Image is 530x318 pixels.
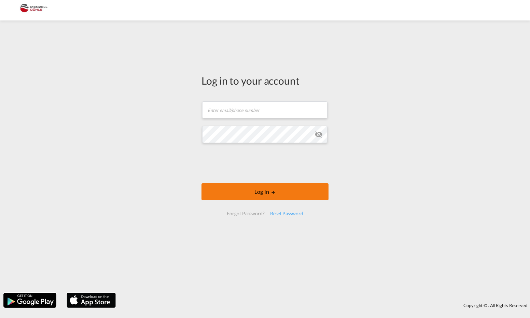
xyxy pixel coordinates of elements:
button: LOGIN [201,183,329,200]
div: Log in to your account [201,73,329,88]
div: Reset Password [267,207,306,220]
img: google.png [3,292,57,308]
md-icon: icon-eye-off [315,130,323,139]
div: Copyright © . All Rights Reserved [119,300,530,311]
input: Enter email/phone number [202,101,327,118]
div: Forgot Password? [224,207,267,220]
img: apple.png [66,292,116,308]
iframe: reCAPTCHA [213,150,317,176]
img: 5c2b1670644e11efba44c1e626d722bd.JPG [10,3,56,18]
